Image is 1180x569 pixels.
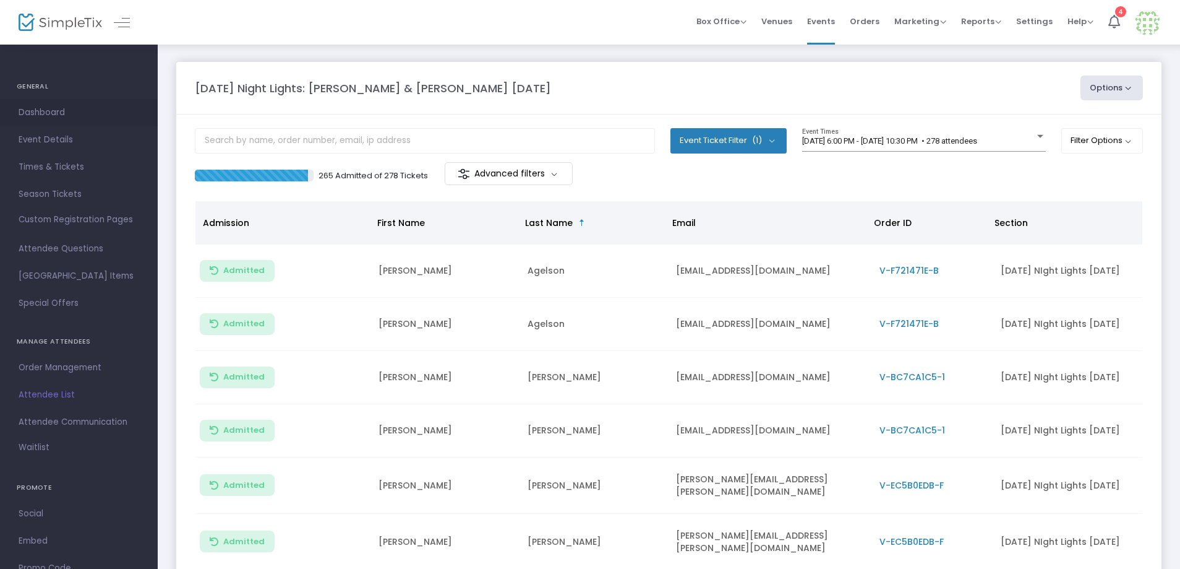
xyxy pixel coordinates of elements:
[1061,128,1144,153] button: Filter Options
[577,218,587,228] span: Sortable
[195,80,551,97] m-panel-title: [DATE] Night Lights: [PERSON_NAME] & [PERSON_NAME] [DATE]
[458,168,470,180] img: filter
[894,15,946,27] span: Marketing
[672,217,696,229] span: Email
[319,170,428,182] p: 265 Admitted of 278 Tickets
[19,268,139,284] span: [GEOGRAPHIC_DATA] Items
[879,371,945,383] span: V-BC7CA1C5-1
[520,298,669,351] td: Agelson
[19,506,139,522] span: Social
[879,424,945,437] span: V-BC7CA1C5-1
[19,132,139,148] span: Event Details
[669,351,871,404] td: [EMAIL_ADDRESS][DOMAIN_NAME]
[223,480,265,490] span: Admitted
[377,217,425,229] span: First Name
[669,298,871,351] td: [EMAIL_ADDRESS][DOMAIN_NAME]
[223,319,265,329] span: Admitted
[961,15,1001,27] span: Reports
[19,414,139,430] span: Attendee Communication
[1067,15,1093,27] span: Help
[371,298,520,351] td: [PERSON_NAME]
[200,367,275,388] button: Admitted
[520,404,669,458] td: [PERSON_NAME]
[19,533,139,549] span: Embed
[19,441,49,454] span: Waitlist
[879,264,939,277] span: V-F721471E-B
[195,128,655,154] input: Search by name, order number, email, ip address
[200,313,275,335] button: Admitted
[993,245,1142,298] td: [DATE] NIght Lights [DATE]
[993,458,1142,514] td: [DATE] NIght Lights [DATE]
[19,241,139,257] span: Attendee Questions
[223,425,265,435] span: Admitted
[19,105,139,121] span: Dashboard
[752,136,762,146] span: (1)
[200,531,275,552] button: Admitted
[1016,6,1053,37] span: Settings
[879,318,939,330] span: V-F721471E-B
[19,159,139,175] span: Times & Tickets
[696,15,746,27] span: Box Office
[19,295,139,311] span: Special Offers
[669,458,871,514] td: [PERSON_NAME][EMAIL_ADDRESS][PERSON_NAME][DOMAIN_NAME]
[371,351,520,404] td: [PERSON_NAME]
[19,360,139,376] span: Order Management
[525,217,573,229] span: Last Name
[669,245,871,298] td: [EMAIL_ADDRESS][DOMAIN_NAME]
[1080,76,1144,100] button: Options
[19,186,139,202] span: Season Tickets
[520,458,669,514] td: [PERSON_NAME]
[994,217,1028,229] span: Section
[200,474,275,496] button: Admitted
[670,128,787,153] button: Event Ticket Filter(1)
[17,329,141,354] h4: MANAGE ATTENDEES
[223,266,265,276] span: Admitted
[445,162,573,185] m-button: Advanced filters
[17,476,141,500] h4: PROMOTE
[371,245,520,298] td: [PERSON_NAME]
[761,6,792,37] span: Venues
[19,387,139,403] span: Attendee List
[879,479,944,492] span: V-EC5B0EDB-F
[17,74,141,99] h4: GENERAL
[879,536,944,548] span: V-EC5B0EDB-F
[850,6,879,37] span: Orders
[203,217,249,229] span: Admission
[200,420,275,441] button: Admitted
[19,214,133,226] span: Custom Registration Pages
[874,217,912,229] span: Order ID
[371,458,520,514] td: [PERSON_NAME]
[223,372,265,382] span: Admitted
[993,298,1142,351] td: [DATE] NIght Lights [DATE]
[807,6,835,37] span: Events
[371,404,520,458] td: [PERSON_NAME]
[993,351,1142,404] td: [DATE] NIght Lights [DATE]
[520,245,669,298] td: Agelson
[993,404,1142,458] td: [DATE] NIght Lights [DATE]
[223,537,265,547] span: Admitted
[1115,4,1126,15] div: 4
[669,404,871,458] td: [EMAIL_ADDRESS][DOMAIN_NAME]
[200,260,275,282] button: Admitted
[520,351,669,404] td: [PERSON_NAME]
[802,136,977,146] span: [DATE] 6:00 PM - [DATE] 10:30 PM • 278 attendees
